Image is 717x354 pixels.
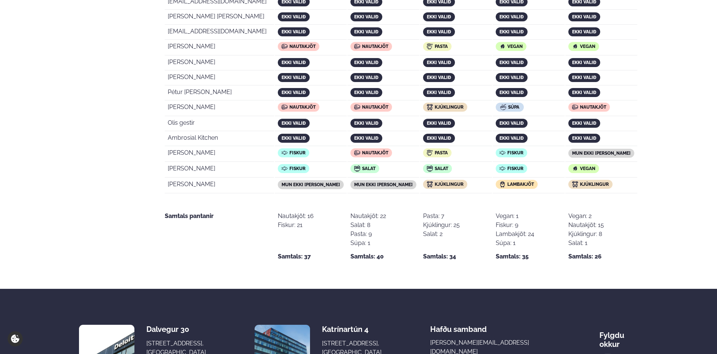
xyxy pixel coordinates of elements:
span: ekki valið [499,121,524,126]
span: mun ekki [PERSON_NAME] [572,151,631,156]
span: ekki valið [354,136,379,141]
span: ekki valið [354,60,379,65]
td: [PERSON_NAME] [165,56,274,70]
div: Katrínartún 4 [322,325,382,334]
span: ekki valið [427,29,451,34]
span: Kjúklingur [435,182,464,187]
span: Fiskur [289,150,306,155]
span: Kjúklingur [580,182,609,187]
span: ekki valið [427,14,451,19]
span: ekki valið [572,136,596,141]
span: Pasta [435,44,448,49]
img: icon img [499,43,505,49]
img: icon img [427,43,433,49]
img: icon img [499,166,505,172]
img: icon img [282,166,288,172]
div: Fiskur: 9 [496,221,534,230]
span: ekki valið [282,75,306,80]
span: ekki valið [282,29,306,34]
span: ekki valið [282,121,306,126]
span: Nautakjöt [362,44,388,49]
span: ekki valið [354,29,379,34]
span: Hafðu samband [430,319,487,334]
span: Súpa [508,105,519,110]
td: [PERSON_NAME] [165,178,274,193]
span: ekki valið [572,121,596,126]
span: Vegan [580,44,595,49]
img: icon img [427,181,433,187]
td: Olis gestir [165,117,274,131]
span: Salat [435,166,448,171]
img: icon img [572,104,578,110]
span: Vegan [580,166,595,171]
span: ekki valið [354,14,379,19]
div: Fiskur: 21 [278,221,314,230]
img: icon img [427,150,433,156]
img: icon img [354,104,360,110]
div: Kjúklingur: 8 [568,230,604,239]
td: [PERSON_NAME] [PERSON_NAME] [165,10,274,25]
strong: Samtals: 34 [423,252,456,261]
div: Salat: 8 [350,221,386,230]
span: ekki valið [282,60,306,65]
strong: Samtals: 40 [350,252,384,261]
td: Pétur [PERSON_NAME] [165,86,274,100]
span: Vegan [507,44,523,49]
div: Súpa: 1 [350,239,386,248]
span: mun ekki [PERSON_NAME] [282,182,340,187]
td: [PERSON_NAME] [165,40,274,55]
span: ekki valið [572,14,596,19]
span: ekki valið [572,60,596,65]
td: [PERSON_NAME] [165,163,274,178]
a: Cookie settings [7,331,23,347]
img: icon img [427,166,433,172]
td: [PERSON_NAME] [165,101,274,116]
span: ekki valið [354,90,379,95]
span: ekki valið [499,14,524,19]
div: Pasta: 7 [423,212,460,221]
img: icon img [282,43,288,49]
span: ekki valið [427,75,451,80]
img: icon img [572,166,578,172]
img: icon img [499,181,505,187]
span: Nautakjöt [362,105,388,110]
div: Fylgdu okkur [599,325,638,349]
span: Nautakjöt [289,44,316,49]
td: [PERSON_NAME] [165,71,274,85]
span: ekki valið [499,75,524,80]
span: ekki valið [499,136,524,141]
span: mun ekki [PERSON_NAME] [354,182,413,187]
div: Salat: 2 [423,230,460,239]
span: ekki valið [282,90,306,95]
strong: Samtals: 37 [278,252,311,261]
td: Ambrosial Kitchen [165,132,274,146]
strong: Samtals pantanir [165,212,213,220]
span: ekki valið [282,14,306,19]
span: ekki valið [572,90,596,95]
span: Fiskur [507,150,523,155]
img: icon img [354,43,360,49]
div: Pasta: 9 [350,230,386,239]
div: Súpa: 1 [496,239,534,248]
span: Fiskur [289,166,306,171]
img: icon img [354,150,360,156]
div: Kjúklingur: 25 [423,221,460,230]
span: ekki valið [282,136,306,141]
span: Fiskur [507,166,523,171]
span: ekki valið [427,60,451,65]
span: Lambakjöt [507,182,534,187]
span: ekki valið [354,75,379,80]
img: icon img [572,181,578,187]
span: Nautakjöt [289,105,316,110]
span: Nautakjöt [362,150,388,155]
span: ekki valið [572,75,596,80]
span: ekki valið [499,29,524,34]
span: ekki valið [354,121,379,126]
span: Pasta [435,150,448,155]
div: Nautakjöt: 16 [278,212,314,221]
img: icon img [354,166,360,172]
div: Dalvegur 30 [146,325,206,334]
td: [PERSON_NAME] [165,147,274,162]
strong: Samtals: 35 [496,252,529,261]
span: ekki valið [427,90,451,95]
